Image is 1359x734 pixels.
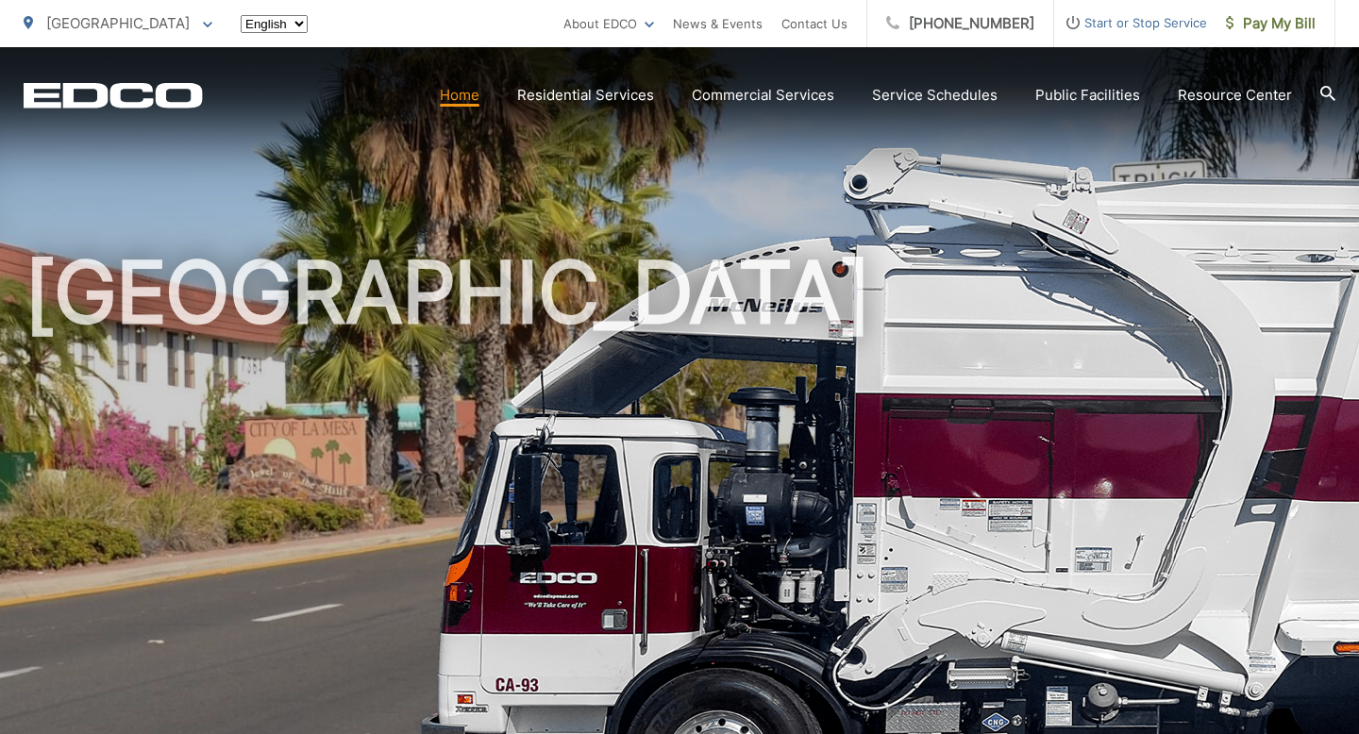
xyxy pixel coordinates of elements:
a: Public Facilities [1035,84,1140,107]
span: Pay My Bill [1226,12,1316,35]
a: Resource Center [1178,84,1292,107]
a: Service Schedules [872,84,998,107]
a: Residential Services [517,84,654,107]
a: News & Events [673,12,763,35]
a: About EDCO [563,12,654,35]
a: Commercial Services [692,84,834,107]
a: EDCD logo. Return to the homepage. [24,82,203,108]
select: Select a language [241,15,308,33]
a: Home [440,84,479,107]
span: [GEOGRAPHIC_DATA] [46,14,190,32]
a: Contact Us [781,12,847,35]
